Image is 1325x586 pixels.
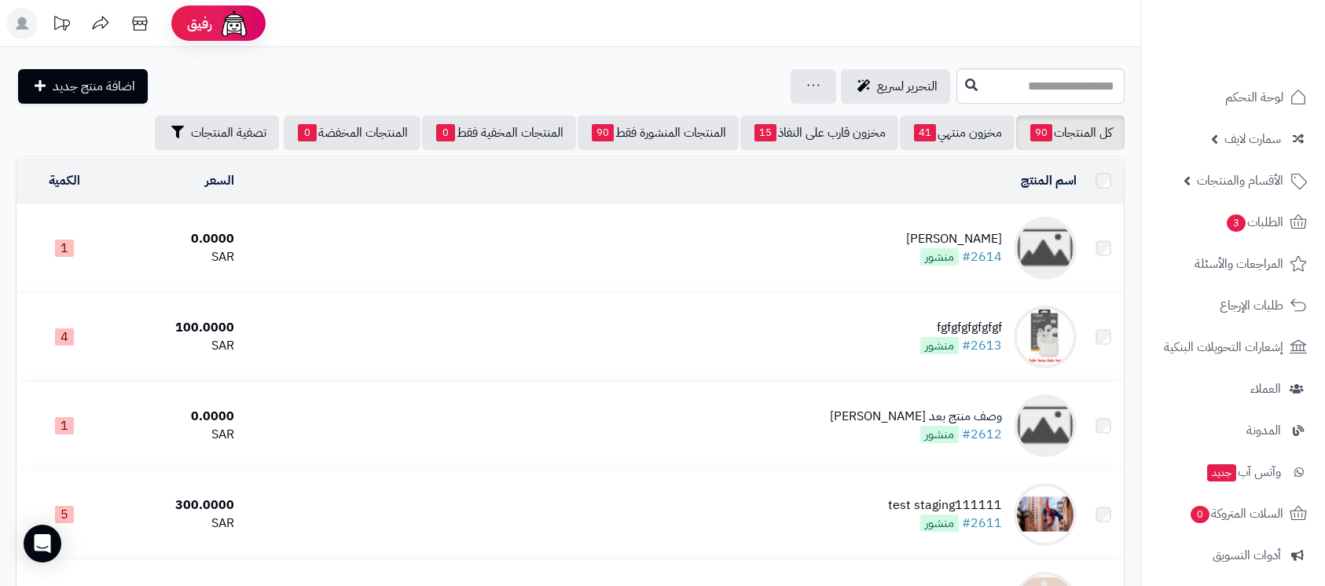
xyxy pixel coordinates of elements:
a: #2611 [962,514,1002,533]
a: الطلبات3 [1151,203,1316,241]
div: SAR [119,426,234,444]
a: مخزون منتهي41 [900,115,1015,150]
div: Open Intercom Messenger [24,525,61,562]
div: SAR [119,337,234,355]
div: 300.0000 [119,496,234,515]
span: 1 [55,240,74,257]
span: إشعارات التحويلات البنكية [1164,336,1283,358]
img: ai-face.png [218,8,250,39]
a: كل المنتجات90 [1016,115,1125,150]
span: 0 [1191,506,1209,523]
span: 15 [754,124,776,141]
a: المدونة [1151,412,1316,449]
span: المدونة [1246,419,1281,441]
a: التحرير لسريع [841,69,950,104]
img: logo-2.png [1218,42,1310,75]
span: طلبات الإرجاع [1220,295,1283,317]
span: تصفية المنتجات [191,123,266,142]
span: منشور [920,515,959,532]
span: رفيق [187,14,212,33]
a: تحديثات المنصة [42,8,81,43]
a: العملاء [1151,370,1316,408]
span: الأقسام والمنتجات [1197,170,1283,192]
img: test staging111111 [1014,483,1077,546]
a: مخزون قارب على النفاذ15 [740,115,898,150]
button: تصفية المنتجات [155,115,279,150]
a: المنتجات المخفية فقط0 [422,115,576,150]
span: 41 [914,124,936,141]
a: #2614 [962,247,1002,266]
a: إشعارات التحويلات البنكية [1151,328,1316,366]
span: اضافة منتج جديد [53,77,135,96]
div: 100.0000 [119,319,234,337]
a: #2613 [962,336,1002,355]
a: المنتجات المخفضة0 [284,115,420,150]
span: منشور [920,337,959,354]
span: جديد [1207,464,1236,482]
span: 3 [1227,214,1246,232]
span: 0 [298,124,317,141]
a: المراجعات والأسئلة [1151,245,1316,283]
a: السلات المتروكة0 [1151,495,1316,533]
span: 0 [436,124,455,141]
span: 90 [592,124,614,141]
span: 4 [55,328,74,346]
img: وصف منتج بعد اااااالرفع [1014,394,1077,457]
span: أدوات التسويق [1213,544,1281,566]
span: الطلبات [1225,211,1283,233]
span: 1 [55,417,74,434]
a: اسم المنتج [1021,171,1077,190]
span: 90 [1030,124,1052,141]
div: SAR [119,248,234,266]
a: لوحة التحكم [1151,79,1316,116]
div: test staging111111 [888,496,1002,515]
span: لوحة التحكم [1225,86,1283,108]
a: السعر [205,171,234,190]
span: التحرير لسريع [877,77,938,96]
div: fgfgfgfgfgfgf [920,319,1002,337]
a: أدوات التسويق [1151,537,1316,574]
a: الكمية [49,171,80,190]
img: fgfgfgfgfgfgf [1014,306,1077,368]
span: 5 [55,506,74,523]
span: سمارت لايف [1224,128,1281,150]
span: العملاء [1250,378,1281,400]
a: اضافة منتج جديد [18,69,148,104]
img: كوفي ديو [1014,217,1077,280]
div: 0.0000 [119,408,234,426]
span: المراجعات والأسئلة [1195,253,1283,275]
span: منشور [920,248,959,266]
span: وآتس آب [1206,461,1281,483]
div: 0.0000 [119,230,234,248]
a: طلبات الإرجاع [1151,287,1316,324]
a: وآتس آبجديد [1151,453,1316,491]
div: وصف منتج بعد [PERSON_NAME] [830,408,1002,426]
a: المنتجات المنشورة فقط90 [578,115,739,150]
div: SAR [119,515,234,533]
span: منشور [920,426,959,443]
a: #2612 [962,425,1002,444]
div: [PERSON_NAME] [906,230,1002,248]
span: السلات المتروكة [1189,503,1283,525]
